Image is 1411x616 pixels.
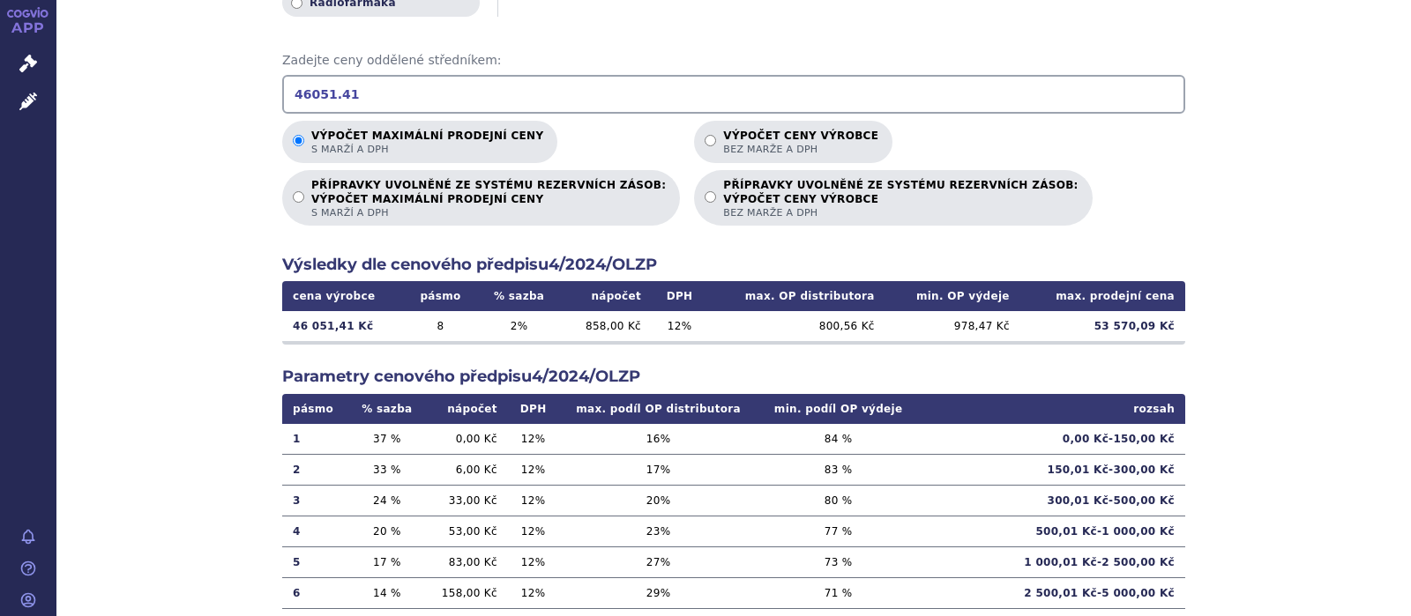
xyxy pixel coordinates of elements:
[282,454,348,485] td: 2
[723,179,1078,219] p: PŘÍPRAVKY UVOLNĚNÉ ZE SYSTÉMU REZERVNÍCH ZÁSOB:
[425,424,507,455] td: 0,00 Kč
[282,281,404,311] th: cena výrobce
[404,311,477,341] td: 8
[723,143,878,156] span: bez marže a DPH
[758,394,919,424] th: min. podíl OP výdeje
[758,546,919,577] td: 73 %
[885,281,1020,311] th: min. OP výdeje
[348,424,425,455] td: 37 %
[282,52,1185,70] span: Zadejte ceny oddělené středníkem:
[425,577,507,608] td: 158,00 Kč
[348,394,425,424] th: % sazba
[723,206,1078,219] span: bez marže a DPH
[508,485,559,516] td: 12 %
[919,485,1185,516] td: 300,01 Kč - 500,00 Kč
[508,546,559,577] td: 12 %
[705,135,716,146] input: Výpočet ceny výrobcebez marže a DPH
[758,454,919,485] td: 83 %
[758,485,919,516] td: 80 %
[508,394,559,424] th: DPH
[508,454,559,485] td: 12 %
[558,577,758,608] td: 29 %
[558,485,758,516] td: 20 %
[562,311,652,341] td: 858,00 Kč
[311,206,666,219] span: s marží a DPH
[348,454,425,485] td: 33 %
[707,311,885,341] td: 800,56 Kč
[1020,311,1185,341] td: 53 570,09 Kč
[705,191,716,203] input: PŘÍPRAVKY UVOLNĚNÉ ZE SYSTÉMU REZERVNÍCH ZÁSOB:VÝPOČET CENY VÝROBCEbez marže a DPH
[508,577,559,608] td: 12 %
[282,424,348,455] td: 1
[311,143,543,156] span: s marží a DPH
[282,546,348,577] td: 5
[508,516,559,546] td: 12 %
[348,577,425,608] td: 14 %
[919,424,1185,455] td: 0,00 Kč - 150,00 Kč
[282,254,1185,276] h2: Výsledky dle cenového předpisu 4/2024/OLZP
[758,424,919,455] td: 84 %
[425,546,507,577] td: 83,00 Kč
[282,485,348,516] td: 3
[758,577,919,608] td: 71 %
[425,516,507,546] td: 53,00 Kč
[348,485,425,516] td: 24 %
[558,516,758,546] td: 23 %
[282,366,1185,388] h2: Parametry cenového předpisu 4/2024/OLZP
[723,130,878,156] p: Výpočet ceny výrobce
[477,281,562,311] th: % sazba
[919,454,1185,485] td: 150,01 Kč - 300,00 Kč
[425,454,507,485] td: 6,00 Kč
[282,516,348,546] td: 4
[311,130,543,156] p: Výpočet maximální prodejní ceny
[758,516,919,546] td: 77 %
[425,394,507,424] th: nápočet
[707,281,885,311] th: max. OP distributora
[723,192,1078,206] strong: VÝPOČET CENY VÝROBCE
[562,281,652,311] th: nápočet
[348,546,425,577] td: 17 %
[558,546,758,577] td: 27 %
[558,394,758,424] th: max. podíl OP distributora
[282,311,404,341] td: 46 051,41 Kč
[919,577,1185,608] td: 2 500,01 Kč - 5 000,00 Kč
[652,311,707,341] td: 12 %
[348,516,425,546] td: 20 %
[282,394,348,424] th: pásmo
[311,192,666,206] strong: VÝPOČET MAXIMÁLNÍ PRODEJNÍ CENY
[425,485,507,516] td: 33,00 Kč
[508,424,559,455] td: 12 %
[652,281,707,311] th: DPH
[919,546,1185,577] td: 1 000,01 Kč - 2 500,00 Kč
[919,394,1185,424] th: rozsah
[558,454,758,485] td: 17 %
[311,179,666,219] p: PŘÍPRAVKY UVOLNĚNÉ ZE SYSTÉMU REZERVNÍCH ZÁSOB:
[404,281,477,311] th: pásmo
[919,516,1185,546] td: 500,01 Kč - 1 000,00 Kč
[293,191,304,203] input: PŘÍPRAVKY UVOLNĚNÉ ZE SYSTÉMU REZERVNÍCH ZÁSOB:VÝPOČET MAXIMÁLNÍ PRODEJNÍ CENYs marží a DPH
[477,311,562,341] td: 2 %
[282,75,1185,114] input: Zadejte ceny oddělené středníkem
[293,135,304,146] input: Výpočet maximální prodejní cenys marží a DPH
[1020,281,1185,311] th: max. prodejní cena
[558,424,758,455] td: 16 %
[885,311,1020,341] td: 978,47 Kč
[282,577,348,608] td: 6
